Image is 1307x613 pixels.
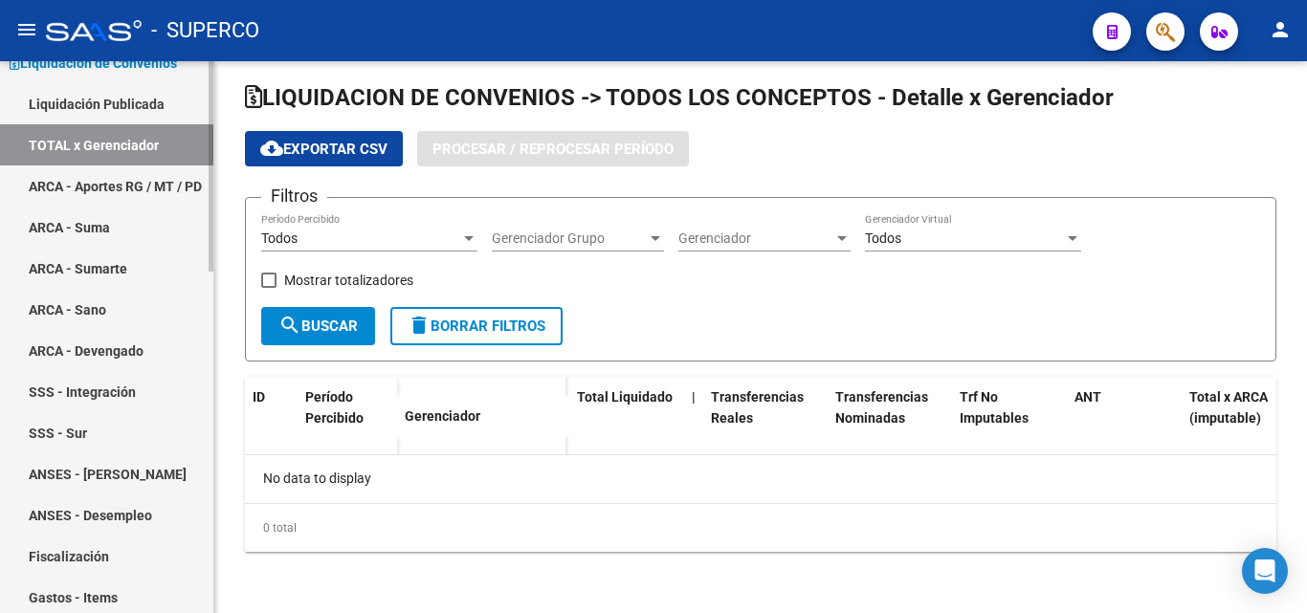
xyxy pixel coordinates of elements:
[397,396,569,437] datatable-header-cell: Gerenciador
[261,230,298,246] span: Todos
[835,389,928,427] span: Transferencias Nominadas
[245,504,1276,552] div: 0 total
[960,389,1029,427] span: Trf No Imputables
[1074,389,1101,405] span: ANT
[305,389,364,427] span: Período Percibido
[1189,389,1268,427] span: Total x ARCA (imputable)
[260,137,283,160] mat-icon: cloud_download
[405,408,480,424] span: Gerenciador
[261,183,327,209] h3: Filtros
[865,230,901,246] span: Todos
[151,10,259,52] span: - SUPERCO
[408,314,431,337] mat-icon: delete
[1242,548,1288,594] div: Open Intercom Messenger
[711,389,804,427] span: Transferencias Reales
[284,269,413,292] span: Mostrar totalizadores
[1067,377,1182,461] datatable-header-cell: ANT
[577,389,673,405] span: Total Liquidado
[253,389,265,405] span: ID
[828,377,952,461] datatable-header-cell: Transferencias Nominadas
[952,377,1067,461] datatable-header-cell: Trf No Imputables
[245,131,403,166] button: Exportar CSV
[1182,377,1306,461] datatable-header-cell: Total x ARCA (imputable)
[703,377,828,461] datatable-header-cell: Transferencias Reales
[417,131,689,166] button: Procesar / Reprocesar período
[569,377,684,461] datatable-header-cell: Total Liquidado
[1269,18,1292,41] mat-icon: person
[692,389,696,405] span: |
[245,84,1114,111] span: LIQUIDACION DE CONVENIOS -> TODOS LOS CONCEPTOS - Detalle x Gerenciador
[10,53,177,74] span: Liquidación de Convenios
[278,314,301,337] mat-icon: search
[245,455,1276,503] div: No data to display
[15,18,38,41] mat-icon: menu
[408,317,545,335] span: Borrar Filtros
[678,230,833,247] span: Gerenciador
[492,230,647,247] span: Gerenciador Grupo
[261,307,375,345] button: Buscar
[278,317,358,335] span: Buscar
[432,141,674,158] span: Procesar / Reprocesar período
[298,377,369,457] datatable-header-cell: Período Percibido
[260,141,388,158] span: Exportar CSV
[684,377,703,461] datatable-header-cell: |
[390,307,563,345] button: Borrar Filtros
[245,377,298,457] datatable-header-cell: ID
